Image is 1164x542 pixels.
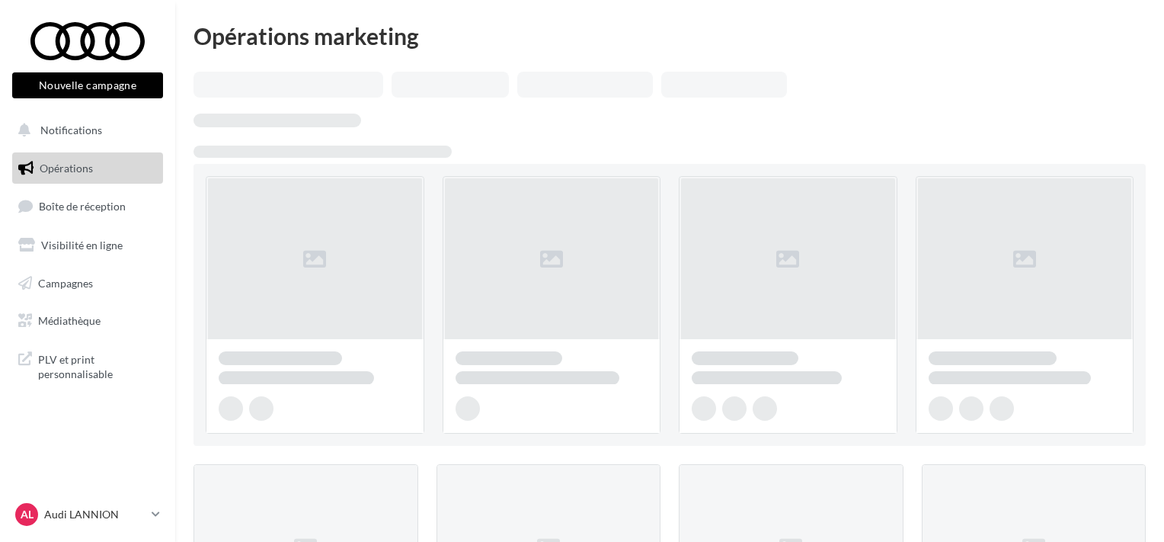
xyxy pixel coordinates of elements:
a: Campagnes [9,268,166,300]
div: Opérations marketing [193,24,1146,47]
span: Notifications [40,123,102,136]
a: Boîte de réception [9,190,166,223]
span: Campagnes [38,276,93,289]
p: Audi LANNION [44,507,145,522]
button: Notifications [9,114,160,146]
span: Boîte de réception [39,200,126,213]
span: Visibilité en ligne [41,239,123,252]
a: PLV et print personnalisable [9,343,166,388]
span: PLV et print personnalisable [38,349,157,382]
a: Médiathèque [9,305,166,337]
a: Visibilité en ligne [9,229,166,261]
button: Nouvelle campagne [12,72,163,98]
span: AL [21,507,34,522]
span: Opérations [40,162,93,175]
a: AL Audi LANNION [12,500,163,529]
a: Opérations [9,152,166,184]
span: Médiathèque [38,314,101,327]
